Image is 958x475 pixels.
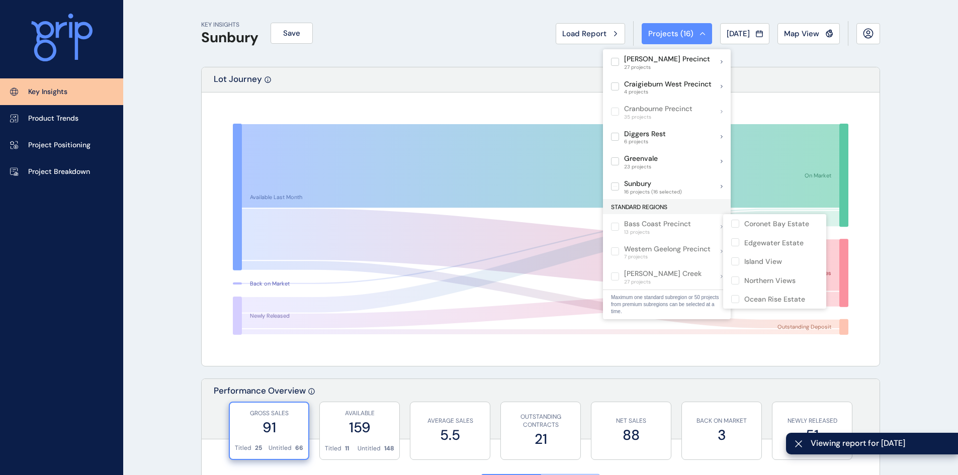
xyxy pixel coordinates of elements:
[28,87,67,97] p: Key Insights
[624,269,702,279] p: [PERSON_NAME] Creek
[777,417,847,425] p: NEWLY RELEASED
[744,295,805,305] p: Ocean Rise Estate
[727,29,750,39] span: [DATE]
[325,409,394,418] p: AVAILABLE
[214,73,262,92] p: Lot Journey
[201,29,258,46] h1: Sunbury
[624,114,692,120] span: 35 projects
[384,444,394,453] p: 148
[624,229,691,235] span: 13 projects
[624,89,712,95] span: 4 projects
[624,64,710,70] span: 27 projects
[562,29,606,39] span: Load Report
[720,23,769,44] button: [DATE]
[624,164,658,170] span: 23 projects
[811,438,950,449] span: Viewing report for [DATE]
[506,413,575,430] p: OUTSTANDING CONTRACTS
[596,425,666,445] label: 88
[611,203,667,211] span: STANDARD REGIONS
[415,417,485,425] p: AVERAGE SALES
[624,154,658,164] p: Greenvale
[624,254,711,260] span: 7 projects
[269,444,292,452] p: Untitled
[642,23,712,44] button: Projects (16)
[235,444,251,452] p: Titled
[283,28,300,38] span: Save
[295,444,303,452] p: 66
[271,23,313,44] button: Save
[744,276,796,286] p: Northern Views
[624,54,710,64] p: [PERSON_NAME] Precinct
[235,409,303,418] p: GROSS SALES
[624,244,711,254] p: Western Geelong Precinct
[624,219,691,229] p: Bass Coast Precinct
[325,418,394,437] label: 159
[28,114,78,124] p: Product Trends
[415,425,485,445] label: 5.5
[345,444,349,453] p: 11
[556,23,625,44] button: Load Report
[506,429,575,449] label: 21
[777,23,840,44] button: Map View
[624,279,702,285] span: 27 projects
[28,167,90,177] p: Project Breakdown
[255,444,262,452] p: 25
[744,219,809,229] p: Coronet Bay Estate
[358,444,381,453] p: Untitled
[201,21,258,29] p: KEY INSIGHTS
[214,385,306,439] p: Performance Overview
[777,425,847,445] label: 51
[744,257,782,267] p: Island View
[28,140,91,150] p: Project Positioning
[784,29,819,39] span: Map View
[624,179,682,189] p: Sunbury
[624,139,666,145] span: 6 projects
[596,417,666,425] p: NET SALES
[648,29,693,39] span: Projects ( 16 )
[687,417,756,425] p: BACK ON MARKET
[687,425,756,445] label: 3
[611,294,723,315] p: Maximum one standard subregion or 50 projects from premium subregions can be selected at a time.
[744,238,804,248] p: Edgewater Estate
[624,79,712,89] p: Craigieburn West Precinct
[624,104,692,114] p: Cranbourne Precinct
[624,189,682,195] span: 16 projects (16 selected)
[235,418,303,437] label: 91
[325,444,341,453] p: Titled
[624,129,666,139] p: Diggers Rest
